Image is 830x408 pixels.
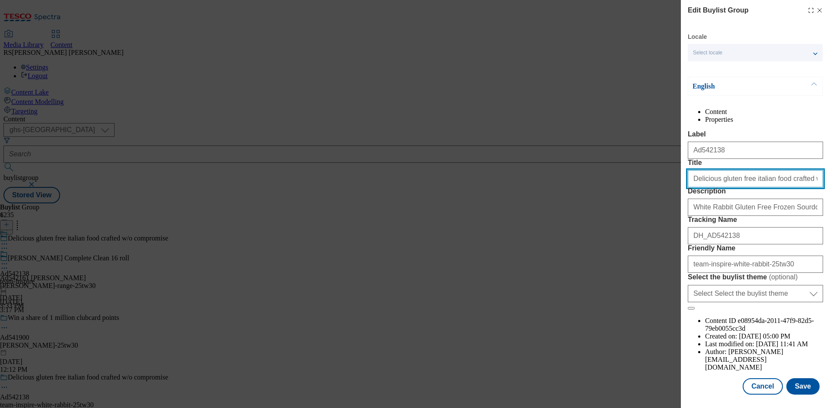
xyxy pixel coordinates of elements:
[769,273,798,281] span: ( optional )
[693,50,722,56] span: Select locale
[688,44,823,61] button: Select locale
[739,332,790,340] span: [DATE] 05:00 PM
[688,159,823,167] label: Title
[688,256,823,273] input: Enter Friendly Name
[705,108,823,116] li: Content
[693,82,783,91] p: English
[688,130,823,138] label: Label
[688,216,823,224] label: Tracking Name
[786,378,820,395] button: Save
[688,170,823,187] input: Enter Title
[705,116,823,123] li: Properties
[688,199,823,216] input: Enter Description
[743,378,782,395] button: Cancel
[705,317,823,332] li: Content ID
[756,340,808,348] span: [DATE] 11:41 AM
[705,332,823,340] li: Created on:
[688,142,823,159] input: Enter Label
[688,187,823,195] label: Description
[705,348,783,371] span: [PERSON_NAME][EMAIL_ADDRESS][DOMAIN_NAME]
[688,244,823,252] label: Friendly Name
[705,348,823,371] li: Author:
[688,227,823,244] input: Enter Tracking Name
[705,340,823,348] li: Last modified on:
[688,5,748,16] h4: Edit Buylist Group
[688,35,707,39] label: Locale
[688,273,823,281] label: Select the buylist theme
[705,317,814,332] span: e08954da-2011-47f9-82d5-79eb0055cc3d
